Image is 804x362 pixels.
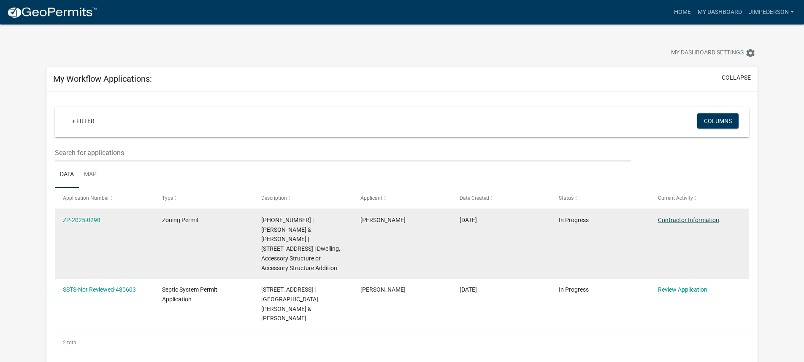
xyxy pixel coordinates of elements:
[460,286,477,293] span: 09/18/2025
[154,188,253,208] datatable-header-cell: Type
[79,161,102,188] a: Map
[53,74,152,84] h5: My Workflow Applications:
[55,332,749,353] div: 2 total
[745,4,797,20] a: jimpederson
[452,188,551,208] datatable-header-cell: Date Created
[722,73,751,82] button: collapse
[162,195,173,201] span: Type
[63,217,100,223] a: ZP-2025-0298
[65,113,101,129] a: + Filter
[261,217,340,271] span: 66-016-1790 | PEDERSON, JAMES & LEAH | 5237 COUNTY ROAD 12 | Dwelling, Accessory Structure or Acc...
[63,286,136,293] a: SSTS-Not Reviewed-480603
[658,217,719,223] a: Contractor Information
[63,195,109,201] span: Application Number
[55,188,154,208] datatable-header-cell: Application Number
[745,48,755,58] i: settings
[460,195,489,201] span: Date Created
[253,188,352,208] datatable-header-cell: Description
[360,286,406,293] span: Jim Pederson
[55,161,79,188] a: Data
[559,195,574,201] span: Status
[55,144,631,161] input: Search for applications
[460,217,477,223] span: 09/18/2025
[261,195,287,201] span: Description
[671,48,744,58] span: My Dashboard Settings
[559,286,589,293] span: In Progress
[261,286,318,322] span: 5237 COUNTY ROAD 12 | PEDERSON, JAMES & LEAH
[360,195,382,201] span: Applicant
[694,4,745,20] a: My Dashboard
[559,217,589,223] span: In Progress
[550,188,650,208] datatable-header-cell: Status
[650,188,749,208] datatable-header-cell: Current Activity
[697,113,739,129] button: Columns
[671,4,694,20] a: Home
[352,188,452,208] datatable-header-cell: Applicant
[664,45,762,61] button: My Dashboard Settingssettings
[360,217,406,223] span: Jim Pederson
[162,217,199,223] span: Zoning Permit
[162,286,217,303] span: Septic System Permit Application
[658,195,693,201] span: Current Activity
[46,91,758,362] div: collapse
[658,286,707,293] a: Review Application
